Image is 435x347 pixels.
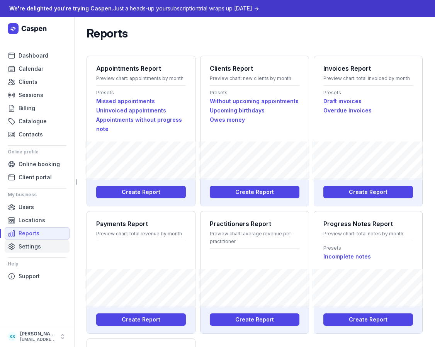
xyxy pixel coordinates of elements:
[19,173,52,182] span: Client portal
[8,258,66,270] div: Help
[20,331,56,337] div: [PERSON_NAME]
[210,97,299,106] a: Without upcoming appointments
[323,106,413,115] a: Overdue invoices
[235,187,274,197] span: Create Report
[96,219,186,228] p: Payments Report
[210,89,299,97] p: Presets
[19,272,40,281] span: Support
[96,75,186,82] p: Preview chart: appointments by month
[210,106,299,115] a: Upcoming birthdays
[96,64,186,73] p: Appointments Report
[323,89,413,97] p: Presets
[210,230,299,245] p: Preview chart: average revenue per practitioner
[19,229,39,238] span: Reports
[19,130,43,139] span: Contacts
[122,315,160,324] span: Create Report
[122,187,160,197] span: Create Report
[210,75,299,82] p: Preview chart: new clients by month
[19,90,43,100] span: Sessions
[9,4,259,13] div: Just a heads-up your trial wraps up [DATE] →
[19,104,35,113] span: Billing
[168,5,199,12] span: subscription
[323,97,413,106] a: Draft invoices
[235,315,274,324] span: Create Report
[323,219,413,228] p: Progress Notes Report
[323,64,413,73] p: Invoices Report
[19,117,47,126] span: Catalogue
[349,315,387,324] span: Create Report
[323,230,413,238] p: Preview chart: total notes by month
[96,115,186,134] a: Appointments without progress note
[323,252,413,261] a: Incomplete notes
[19,202,34,212] span: Users
[9,5,113,12] span: We're delighted you're trying Caspen.
[96,106,186,115] a: Uninvoiced appointments
[96,97,186,106] a: Missed appointments
[19,77,37,87] span: Clients
[20,337,56,342] div: [EMAIL_ADDRESS][DOMAIN_NAME]
[10,332,15,341] span: KS
[323,244,413,252] p: Presets
[349,187,387,197] span: Create Report
[19,51,48,60] span: Dashboard
[8,189,66,201] div: My business
[210,219,299,228] p: Practitioners Report
[96,230,186,238] p: Preview chart: total revenue by month
[19,64,43,73] span: Calendar
[8,146,66,158] div: Online profile
[19,160,60,169] span: Online booking
[210,115,299,124] a: Owes money
[19,242,41,251] span: Settings
[323,75,413,82] p: Preview chart: total invoiced by month
[96,89,186,97] p: Presets
[87,26,127,40] h2: Reports
[210,64,299,73] p: Clients Report
[19,216,45,225] span: Locations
